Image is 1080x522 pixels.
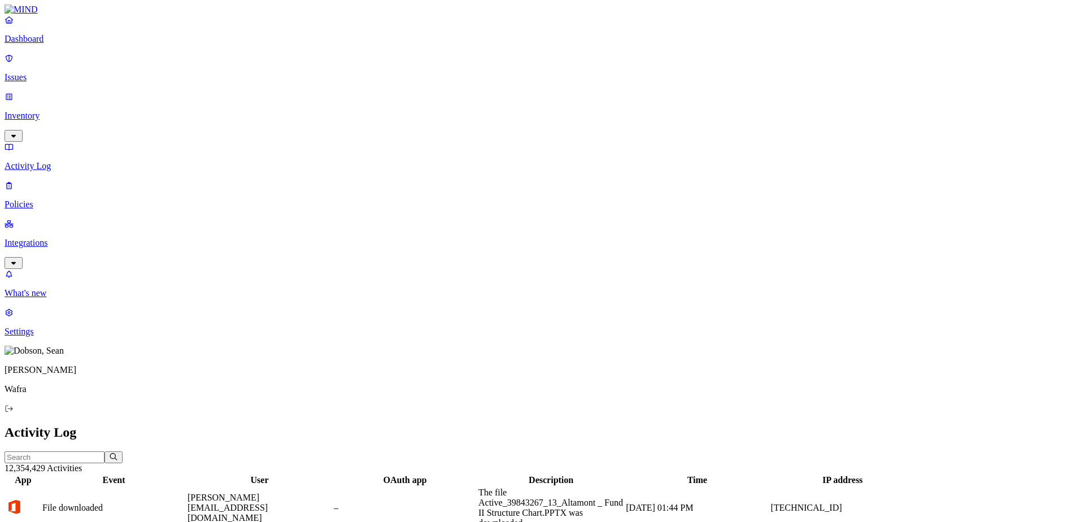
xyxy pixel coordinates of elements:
[6,499,22,515] img: office-365
[42,475,185,485] div: Event
[5,161,1075,171] p: Activity Log
[188,475,332,485] div: User
[5,111,1075,121] p: Inventory
[42,503,185,513] div: File downloaded
[5,142,1075,171] a: Activity Log
[5,72,1075,82] p: Issues
[5,288,1075,298] p: What's new
[770,503,914,513] div: [TECHNICAL_ID]
[6,475,40,485] div: App
[5,384,1075,394] p: Wafra
[5,219,1075,267] a: Integrations
[5,238,1075,248] p: Integrations
[5,15,1075,44] a: Dashboard
[5,463,82,473] span: 12,354,429 Activities
[5,269,1075,298] a: What's new
[770,475,914,485] div: IP address
[5,34,1075,44] p: Dashboard
[5,346,64,356] img: Dobson, Sean
[5,425,1075,440] h2: Activity Log
[5,307,1075,337] a: Settings
[5,5,1075,15] a: MIND
[5,5,38,15] img: MIND
[5,92,1075,140] a: Inventory
[5,451,104,463] input: Search
[5,199,1075,210] p: Policies
[5,365,1075,375] p: [PERSON_NAME]
[626,503,693,512] span: [DATE] 01:44 PM
[5,180,1075,210] a: Policies
[334,475,476,485] div: OAuth app
[626,475,768,485] div: Time
[5,327,1075,337] p: Settings
[478,475,624,485] div: Description
[334,503,338,512] span: –
[5,53,1075,82] a: Issues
